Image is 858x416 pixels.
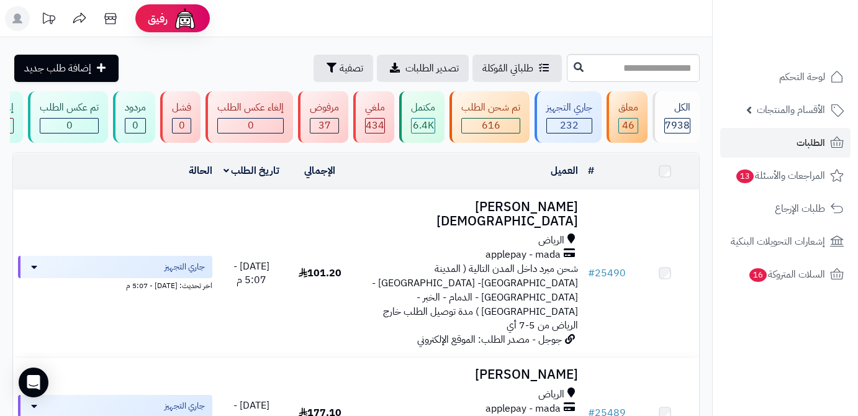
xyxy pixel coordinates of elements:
div: اخر تحديث: [DATE] - 5:07 م [18,278,212,291]
span: شحن مبرد داخل المدن التالية ( المدينة [GEOGRAPHIC_DATA]- [GEOGRAPHIC_DATA] - [GEOGRAPHIC_DATA] - ... [372,261,578,333]
a: تم عكس الطلب 0 [25,91,111,143]
a: معلق 46 [604,91,650,143]
a: تحديثات المنصة [33,6,64,34]
span: 7938 [665,118,690,133]
a: تصدير الطلبات [377,55,469,82]
button: تصفية [314,55,373,82]
span: 6.4K [413,118,434,133]
h3: [PERSON_NAME][DEMOGRAPHIC_DATA] [359,200,578,228]
span: السلات المتروكة [748,266,825,283]
span: 434 [366,118,384,133]
div: 0 [173,119,191,133]
div: 616 [462,119,520,133]
div: 46 [619,119,638,133]
h3: [PERSON_NAME] [359,368,578,382]
span: 0 [132,118,138,133]
span: لوحة التحكم [779,68,825,86]
span: رفيق [148,11,168,26]
a: مكتمل 6.4K [397,91,447,143]
span: 0 [248,118,254,133]
span: جاري التجهيز [165,261,205,273]
a: المراجعات والأسئلة13 [720,161,851,191]
span: 13 [736,169,754,184]
a: الكل7938 [650,91,702,143]
img: ai-face.png [173,6,197,31]
a: #25490 [588,266,626,281]
a: الحالة [189,163,212,178]
div: 0 [40,119,98,133]
div: مرفوض [310,101,339,115]
span: الأقسام والمنتجات [757,101,825,119]
span: تصدير الطلبات [405,61,459,76]
span: جوجل - مصدر الطلب: الموقع الإلكتروني [417,332,562,347]
div: تم عكس الطلب [40,101,99,115]
div: 434 [366,119,384,133]
span: الرياض [538,233,564,248]
div: فشل [172,101,191,115]
a: ملغي 434 [351,91,397,143]
a: تاريخ الطلب [224,163,280,178]
a: إشعارات التحويلات البنكية [720,227,851,256]
span: [DATE] - 5:07 م [233,259,269,288]
span: 37 [318,118,331,133]
span: المراجعات والأسئلة [735,167,825,184]
div: جاري التجهيز [546,101,592,115]
div: معلق [618,101,638,115]
span: طلباتي المُوكلة [482,61,533,76]
div: 232 [547,119,592,133]
span: 101.20 [299,266,341,281]
span: جاري التجهيز [165,400,205,412]
span: طلبات الإرجاع [775,200,825,217]
a: إضافة طلب جديد [14,55,119,82]
span: إضافة طلب جديد [24,61,91,76]
span: تصفية [340,61,363,76]
div: إلغاء عكس الطلب [217,101,284,115]
a: الطلبات [720,128,851,158]
div: تم شحن الطلب [461,101,520,115]
div: 37 [310,119,338,133]
div: 0 [125,119,145,133]
a: مرفوض 37 [296,91,351,143]
span: 0 [179,118,185,133]
span: الرياض [538,387,564,402]
span: 16 [749,268,767,283]
a: # [588,163,594,178]
a: العميل [551,163,578,178]
a: تم شحن الطلب 616 [447,91,532,143]
span: 46 [622,118,634,133]
div: الكل [664,101,690,115]
div: مكتمل [411,101,435,115]
div: Open Intercom Messenger [19,368,48,397]
span: إشعارات التحويلات البنكية [731,233,825,250]
a: طلبات الإرجاع [720,194,851,224]
a: جاري التجهيز 232 [532,91,604,143]
div: ملغي [365,101,385,115]
a: مردود 0 [111,91,158,143]
span: # [588,266,595,281]
span: 0 [66,118,73,133]
a: طلباتي المُوكلة [472,55,562,82]
a: لوحة التحكم [720,62,851,92]
span: applepay - mada [485,248,561,262]
div: 0 [218,119,283,133]
div: مردود [125,101,146,115]
a: السلات المتروكة16 [720,260,851,289]
a: فشل 0 [158,91,203,143]
span: 616 [482,118,500,133]
a: إلغاء عكس الطلب 0 [203,91,296,143]
span: 232 [560,118,579,133]
span: الطلبات [797,134,825,151]
span: applepay - mada [485,402,561,416]
a: الإجمالي [304,163,335,178]
img: logo-2.png [774,16,846,42]
div: 6378 [412,119,435,133]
